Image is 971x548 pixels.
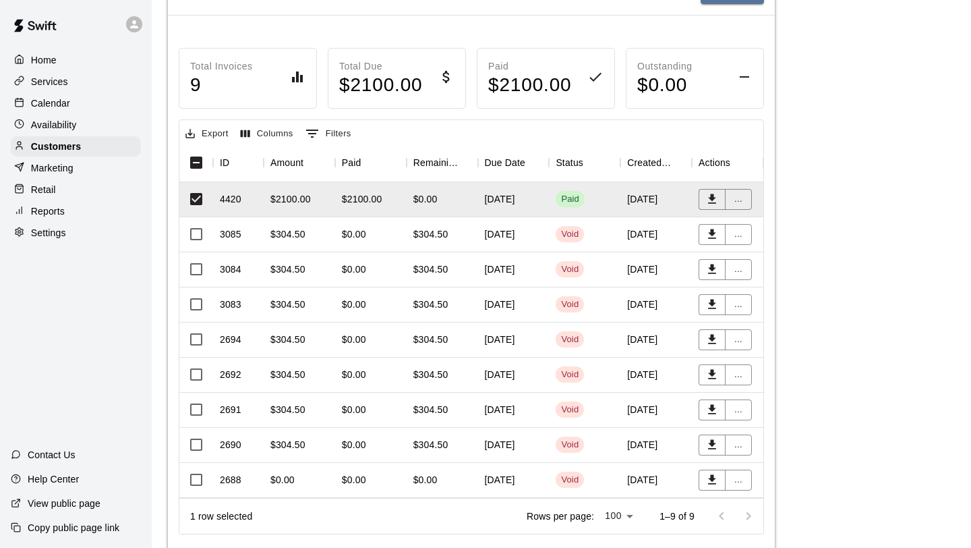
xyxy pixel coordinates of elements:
[31,161,73,175] p: Marketing
[620,144,692,182] div: Created On
[264,144,335,182] div: Amount
[478,182,550,217] div: [DATE]
[699,400,726,420] button: Download PDF
[561,474,579,487] div: Void
[561,298,579,311] div: Void
[342,438,366,451] div: $0.00
[220,403,241,416] div: 2691
[31,97,70,110] p: Calendar
[270,144,303,182] div: Amount
[620,252,692,287] div: [DATE]
[11,201,141,221] a: Reports
[459,153,478,172] button: Sort
[11,93,141,113] a: Calendar
[237,124,297,144] button: Select columns
[413,192,438,206] div: $0.00
[699,189,726,210] button: Download PDF
[11,72,141,92] div: Services
[478,252,550,287] div: [DATE]
[556,144,583,182] div: Status
[620,217,692,252] div: [DATE]
[725,259,752,280] button: ...
[725,400,752,420] button: ...
[342,473,366,487] div: $0.00
[725,329,752,350] button: ...
[339,59,423,74] p: Total Due
[11,158,141,178] a: Marketing
[270,438,305,451] div: $304.50
[270,192,311,206] div: $2100.00
[413,368,448,381] div: $304.50
[302,123,355,144] button: Show filters
[478,393,550,428] div: [DATE]
[692,144,763,182] div: Actions
[361,153,380,172] button: Sort
[637,74,693,97] h4: $ 0.00
[699,294,726,315] button: Download PDF
[190,74,253,97] h4: 9
[270,333,305,346] div: $304.50
[31,53,57,67] p: Home
[229,153,248,172] button: Sort
[220,263,241,276] div: 3084
[270,227,305,241] div: $304.50
[699,470,726,491] button: Download PDF
[699,224,726,245] button: Download PDF
[478,217,550,252] div: [DATE]
[31,75,68,88] p: Services
[11,180,141,200] a: Retail
[342,227,366,241] div: $0.00
[182,124,232,144] button: Export
[220,227,241,241] div: 3085
[220,144,229,182] div: ID
[725,294,752,315] button: ...
[627,144,673,182] div: Created On
[561,333,579,346] div: Void
[413,333,448,346] div: $304.50
[11,136,141,157] a: Customers
[725,364,752,385] button: ...
[620,182,692,217] div: [DATE]
[11,223,141,243] a: Settings
[527,510,594,523] p: Rows per page:
[342,403,366,416] div: $0.00
[725,470,752,491] button: ...
[11,115,141,135] a: Availability
[413,227,448,241] div: $304.50
[31,226,66,240] p: Settings
[725,224,752,245] button: ...
[190,59,253,74] p: Total Invoices
[342,144,361,182] div: Paid
[220,298,241,311] div: 3083
[620,323,692,358] div: [DATE]
[488,74,572,97] h4: $ 2100.00
[673,153,692,172] button: Sort
[561,193,579,206] div: Paid
[413,473,438,487] div: $0.00
[485,144,525,182] div: Due Date
[620,358,692,393] div: [DATE]
[303,153,322,172] button: Sort
[342,368,366,381] div: $0.00
[413,438,448,451] div: $304.50
[659,510,695,523] p: 1–9 of 9
[342,263,366,276] div: $0.00
[220,192,241,206] div: 4420
[620,287,692,323] div: [DATE]
[190,510,252,523] div: 1 row selected
[270,263,305,276] div: $304.50
[220,438,241,451] div: 2690
[599,506,638,526] div: 100
[270,473,295,487] div: $0.00
[220,368,241,381] div: 2692
[413,403,448,416] div: $304.50
[699,329,726,350] button: Download PDF
[478,323,550,358] div: [DATE]
[478,463,550,498] div: [DATE]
